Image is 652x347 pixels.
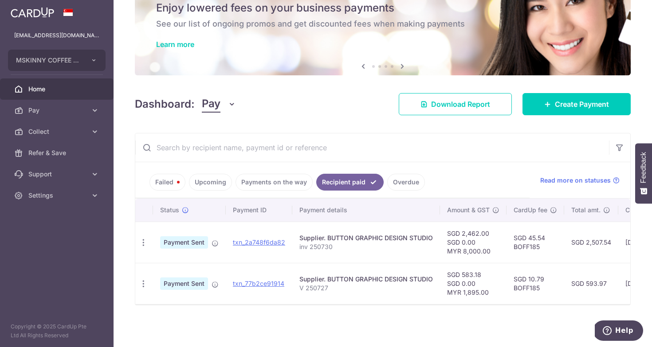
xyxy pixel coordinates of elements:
span: Payment Sent [160,236,208,249]
h5: Enjoy lowered fees on your business payments [156,1,609,15]
span: Create Payment [555,99,609,109]
div: Supplier. BUTTON GRAPHIC DESIGN STUDIO [299,275,433,284]
td: SGD 593.97 [564,263,618,304]
th: Payment ID [226,199,292,222]
span: Payment Sent [160,277,208,290]
span: MSKINNY COFFEE PTE. LTD. [16,56,82,65]
span: Feedback [640,152,648,183]
span: Support [28,170,87,179]
p: V 250727 [299,284,433,292]
a: Overdue [387,174,425,191]
td: SGD 2,462.00 SGD 0.00 MYR 8,000.00 [440,222,507,263]
span: Pay [202,96,220,113]
a: Create Payment [522,93,631,115]
h6: See our list of ongoing promos and get discounted fees when making payments [156,19,609,29]
a: Payments on the way [236,174,313,191]
td: SGD 45.54 BOFF185 [507,222,564,263]
span: Total amt. [571,206,601,214]
span: Refer & Save [28,148,87,157]
span: Amount & GST [447,206,490,214]
p: [EMAIL_ADDRESS][DOMAIN_NAME] [14,31,99,40]
td: SGD 2,507.54 [564,222,618,263]
a: txn_77b2ce91914 [233,280,284,287]
button: MSKINNY COFFEE PTE. LTD. [8,50,106,71]
td: SGD 583.18 SGD 0.00 MYR 1,895.00 [440,263,507,304]
span: Read more on statuses [540,176,611,185]
input: Search by recipient name, payment id or reference [135,133,609,162]
button: Feedback - Show survey [635,143,652,203]
a: Upcoming [189,174,232,191]
button: Pay [202,96,236,113]
td: SGD 10.79 BOFF185 [507,263,564,304]
span: Home [28,85,87,94]
a: Learn more [156,40,194,49]
a: Download Report [399,93,512,115]
a: Failed [149,174,185,191]
span: Status [160,206,179,214]
a: Recipient paid [316,174,384,191]
span: Download Report [431,99,490,109]
div: Supplier. BUTTON GRAPHIC DESIGN STUDIO [299,234,433,242]
span: CardUp fee [514,206,547,214]
p: inv 250730 [299,242,433,251]
img: CardUp [11,7,54,18]
a: txn_2a748f6da82 [233,238,285,246]
span: Settings [28,191,87,200]
span: Collect [28,127,87,136]
a: Read more on statuses [540,176,620,185]
th: Payment details [292,199,440,222]
iframe: Opens a widget where you can find more information [595,320,643,343]
h4: Dashboard: [135,96,195,112]
span: Pay [28,106,87,115]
